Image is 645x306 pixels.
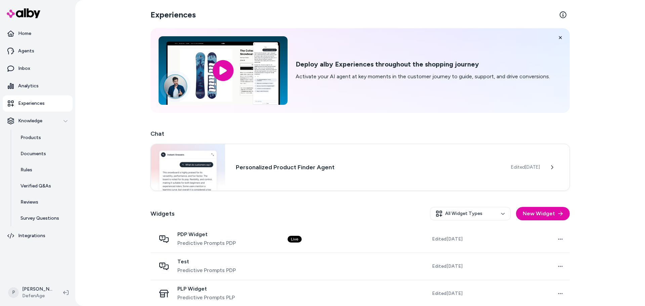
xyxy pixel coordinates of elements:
[236,163,500,172] h3: Personalized Product Finder Agent
[150,129,570,138] h2: Chat
[20,199,38,206] p: Reviews
[177,294,235,302] span: Predictive Prompts PLP
[3,95,73,112] a: Experiences
[18,118,42,124] p: Knowledge
[4,282,58,303] button: P[PERSON_NAME]DefenAge
[296,60,550,69] h2: Deploy alby Experiences throughout the shopping journey
[432,263,463,270] span: Edited [DATE]
[296,73,550,81] p: Activate your AI agent at key moments in the customer journey to guide, support, and drive conver...
[22,293,52,299] span: DefenAge
[177,239,236,247] span: Predictive Prompts PDP
[150,144,570,191] a: Chat widgetPersonalized Product Finder AgentEdited[DATE]
[3,113,73,129] button: Knowledge
[3,60,73,77] a: Inbox
[18,100,45,107] p: Experiences
[511,164,540,171] span: Edited [DATE]
[430,207,511,220] button: All Widget Types
[3,228,73,244] a: Integrations
[14,146,73,162] a: Documents
[14,130,73,146] a: Products
[20,134,41,141] p: Products
[14,162,73,178] a: Rules
[150,9,196,20] h2: Experiences
[177,258,236,265] span: Test
[288,236,302,243] div: Live
[18,83,39,89] p: Analytics
[151,144,225,190] img: Chat widget
[22,286,52,293] p: [PERSON_NAME]
[18,30,31,37] p: Home
[177,231,236,238] span: PDP Widget
[150,209,175,218] h2: Widgets
[14,210,73,226] a: Survey Questions
[3,78,73,94] a: Analytics
[7,8,40,18] img: alby Logo
[20,215,59,222] p: Survey Questions
[432,290,463,297] span: Edited [DATE]
[14,194,73,210] a: Reviews
[18,65,30,72] p: Inbox
[3,26,73,42] a: Home
[14,178,73,194] a: Verified Q&As
[18,48,34,54] p: Agents
[432,236,463,243] span: Edited [DATE]
[20,183,51,189] p: Verified Q&As
[18,232,45,239] p: Integrations
[20,150,46,157] p: Documents
[20,167,32,173] p: Rules
[516,207,570,220] button: New Widget
[177,286,235,292] span: PLP Widget
[3,43,73,59] a: Agents
[177,266,236,274] span: Predictive Prompts PDP
[8,287,19,298] span: P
